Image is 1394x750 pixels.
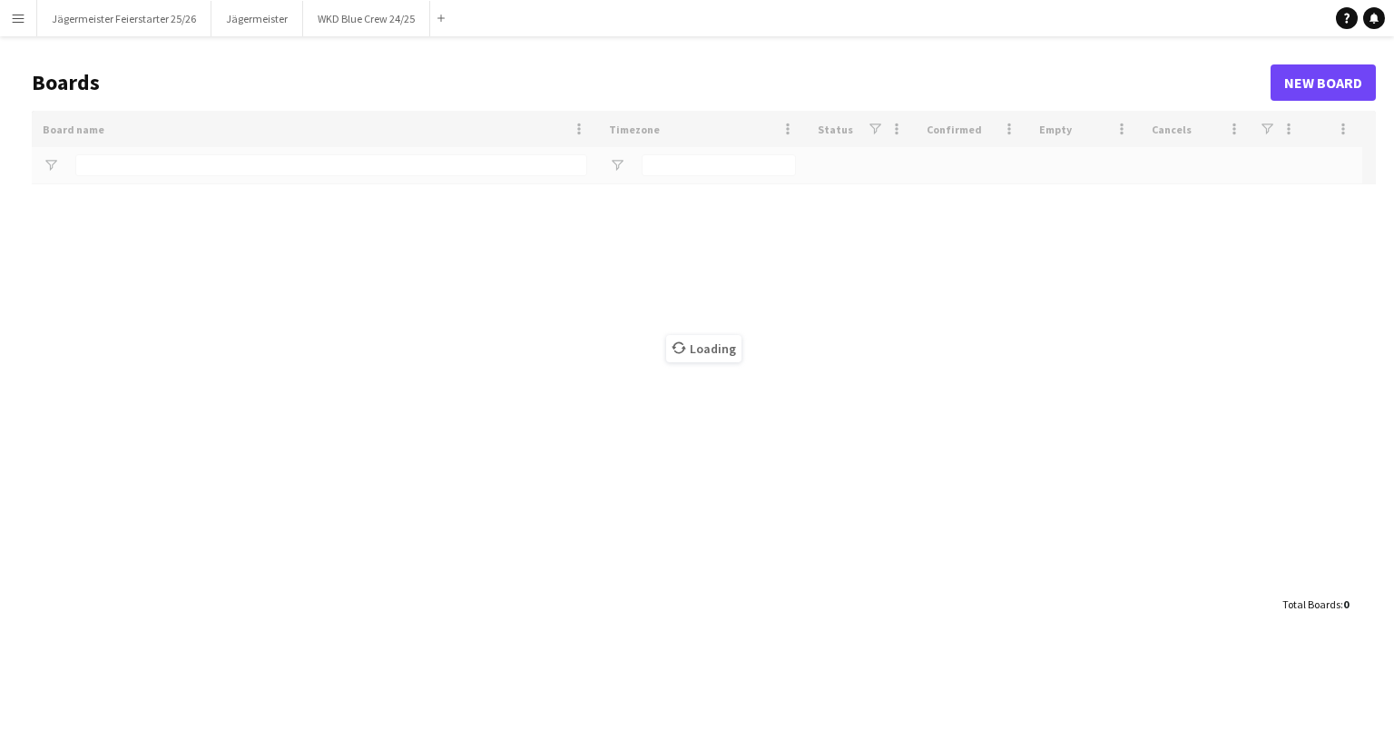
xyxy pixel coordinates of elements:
[303,1,430,36] button: WKD Blue Crew 24/25
[211,1,303,36] button: Jägermeister
[1271,64,1376,101] a: New Board
[1282,597,1340,611] span: Total Boards
[32,69,1271,96] h1: Boards
[1282,587,1349,622] div: :
[37,1,211,36] button: Jägermeister Feierstarter 25/26
[666,335,741,362] span: Loading
[1343,597,1349,611] span: 0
